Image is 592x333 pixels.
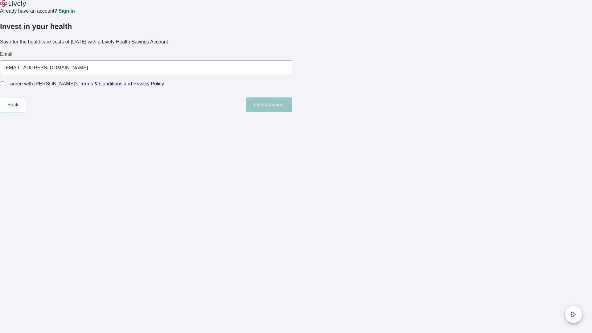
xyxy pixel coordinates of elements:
span: I agree with [PERSON_NAME]’s and [7,80,164,88]
a: Privacy Policy [134,81,164,86]
a: Terms & Conditions [80,81,122,86]
svg: Lively AI Assistant [570,311,577,318]
a: Sign in [58,9,75,14]
button: chat [565,306,582,323]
